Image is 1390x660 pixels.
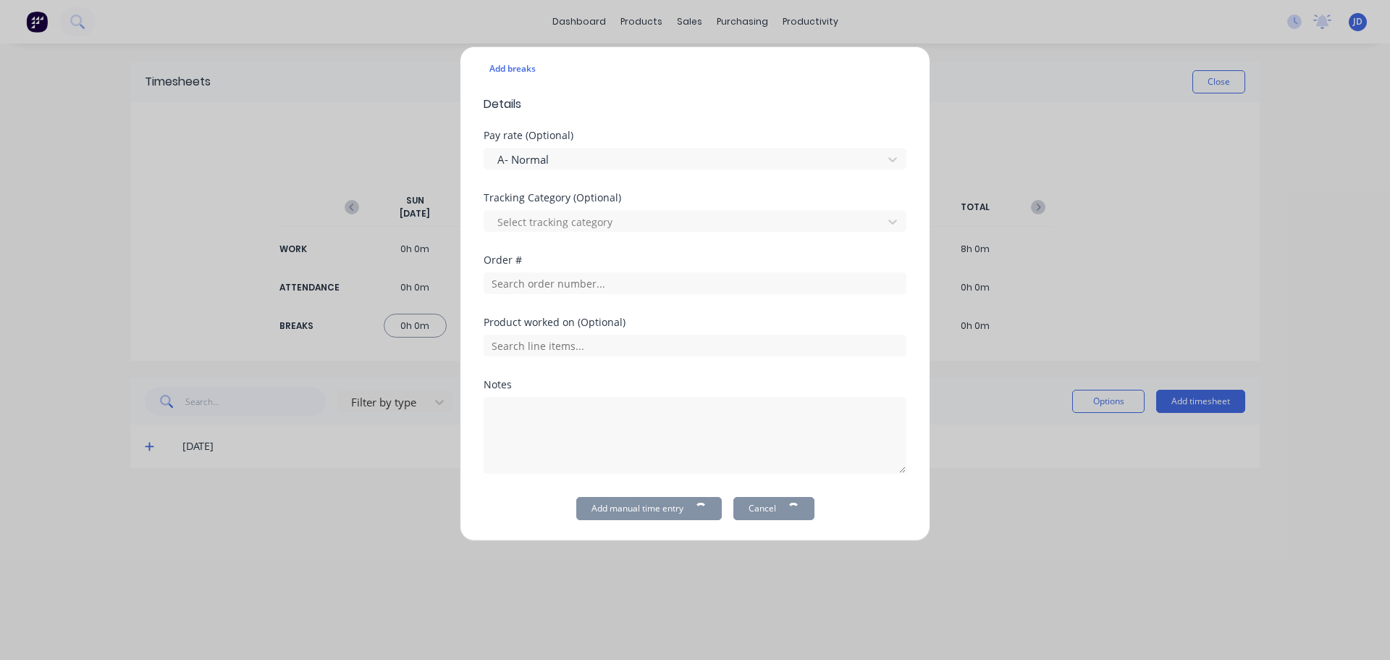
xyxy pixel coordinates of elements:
span: Details [484,96,906,113]
button: Add manual time entry [576,497,722,520]
input: Search line items... [484,335,906,356]
div: Product worked on (Optional) [484,317,906,327]
button: Cancel [733,497,814,520]
div: Tracking Category (Optional) [484,193,906,203]
div: Add breaks [489,59,901,78]
input: Search order number... [484,272,906,294]
div: Notes [484,380,906,390]
div: Order # [484,255,906,265]
div: Pay rate (Optional) [484,130,906,141]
